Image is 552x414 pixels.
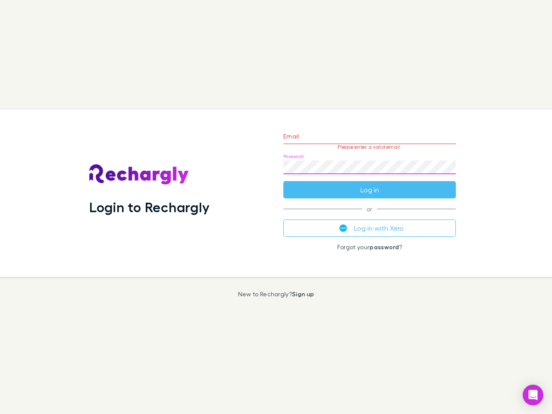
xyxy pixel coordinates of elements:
[292,290,314,298] a: Sign up
[370,243,399,251] a: password
[339,224,347,232] img: Xero's logo
[523,385,543,405] div: Open Intercom Messenger
[283,144,456,150] p: Please enter a valid email.
[283,181,456,198] button: Log in
[283,220,456,237] button: Log in with Xero
[89,199,210,215] h1: Login to Rechargly
[238,291,314,298] p: New to Rechargly?
[283,244,456,251] p: Forgot your ?
[283,153,304,160] label: Password
[89,164,189,185] img: Rechargly's Logo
